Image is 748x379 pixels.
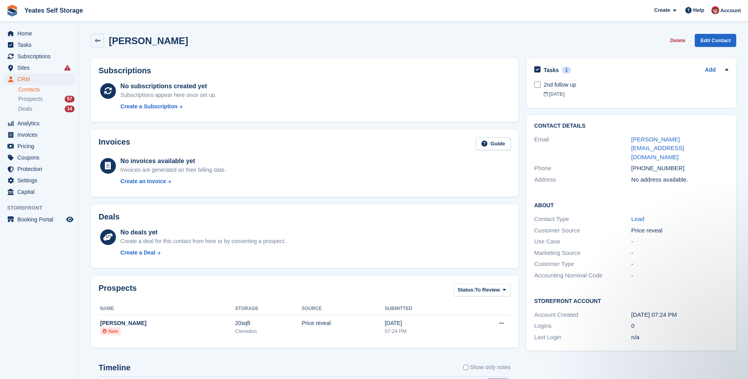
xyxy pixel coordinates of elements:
a: menu [4,186,75,197]
a: Yeates Self Storage [21,4,86,17]
div: [DATE] [385,319,464,327]
input: Show only notes [463,363,468,372]
div: Price reveal [302,319,385,327]
a: menu [4,39,75,50]
div: Create a Deal [120,249,155,257]
h2: Subscriptions [99,66,511,75]
span: Home [17,28,65,39]
span: Pricing [17,141,65,152]
span: Storefront [7,204,78,212]
div: - [631,260,728,269]
span: Help [693,6,704,14]
div: Create a Subscription [120,102,177,111]
div: Last Login [534,333,631,342]
a: menu [4,74,75,85]
span: Capital [17,186,65,197]
span: Subscriptions [17,51,65,62]
th: Name [99,303,235,315]
div: 07:24 PM [385,327,464,335]
span: Create [654,6,670,14]
div: - [631,271,728,280]
label: Show only notes [463,363,511,372]
a: Create a Deal [120,249,285,257]
i: Smart entry sync failures have occurred [64,65,71,71]
div: No invoices available yet [120,156,226,166]
span: Account [720,7,741,15]
a: menu [4,62,75,73]
h2: Storefront Account [534,297,728,305]
img: stora-icon-8386f47178a22dfd0bd8f6a31ec36ba5ce8667c1dd55bd0f319d3a0aa187defe.svg [6,5,18,17]
h2: Contact Details [534,123,728,129]
a: Edit Contact [695,34,736,47]
div: Accounting Nominal Code [534,271,631,280]
a: Contacts [18,86,75,93]
div: n/a [631,333,728,342]
div: Marketing Source [534,249,631,258]
div: [PERSON_NAME] [100,319,235,327]
h2: Prospects [99,284,137,298]
span: CRM [17,74,65,85]
a: Create an Invoice [120,177,226,186]
span: Invoices [17,129,65,140]
a: menu [4,118,75,129]
a: Prospects 57 [18,95,75,103]
div: 1 [562,67,571,74]
div: Customer Type [534,260,631,269]
div: Use Case [534,237,631,246]
div: Create a deal for this contact from here or by converting a prospect. [120,237,285,245]
span: Sites [17,62,65,73]
div: Invoices are generated on their billing date. [120,166,226,174]
a: Add [705,66,716,75]
div: Email [534,135,631,162]
div: 20sqft [235,319,302,327]
span: Prospects [18,95,43,103]
a: menu [4,141,75,152]
div: 57 [65,96,75,102]
span: Coupons [17,152,65,163]
div: Clevedon [235,327,302,335]
th: Storage [235,303,302,315]
h2: About [534,201,728,209]
a: Preview store [65,215,75,224]
a: Lead [631,216,644,222]
div: Subscriptions appear here once set up. [120,91,216,99]
span: Deals [18,105,32,113]
div: [DATE] 07:24 PM [631,310,728,320]
div: No subscriptions created yet [120,82,216,91]
div: - [631,249,728,258]
button: Status: To Review [453,284,511,297]
div: Customer Source [534,226,631,235]
div: 0 [631,321,728,331]
a: menu [4,152,75,163]
div: [DATE] [544,91,728,98]
div: Create an Invoice [120,177,166,186]
li: New [100,327,121,335]
div: Contact Type [534,215,631,224]
a: [PERSON_NAME][EMAIL_ADDRESS][DOMAIN_NAME] [631,136,684,160]
h2: [PERSON_NAME] [109,35,188,46]
div: 2nd follow up [544,81,728,89]
a: menu [4,129,75,140]
span: Status: [458,286,475,294]
div: Account Created [534,310,631,320]
a: menu [4,214,75,225]
button: Delete [667,34,688,47]
div: - [631,237,728,246]
span: Analytics [17,118,65,129]
a: menu [4,51,75,62]
h2: Tasks [544,67,559,74]
span: Booking Portal [17,214,65,225]
a: Deals 14 [18,105,75,113]
a: menu [4,28,75,39]
div: Address [534,175,631,184]
th: Source [302,303,385,315]
h2: Invoices [99,137,130,150]
a: Create a Subscription [120,102,216,111]
span: Settings [17,175,65,186]
h2: Timeline [99,363,131,372]
div: No address available. [631,175,728,184]
h2: Deals [99,212,119,221]
span: Tasks [17,39,65,50]
span: Protection [17,163,65,175]
a: Guide [476,137,511,150]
